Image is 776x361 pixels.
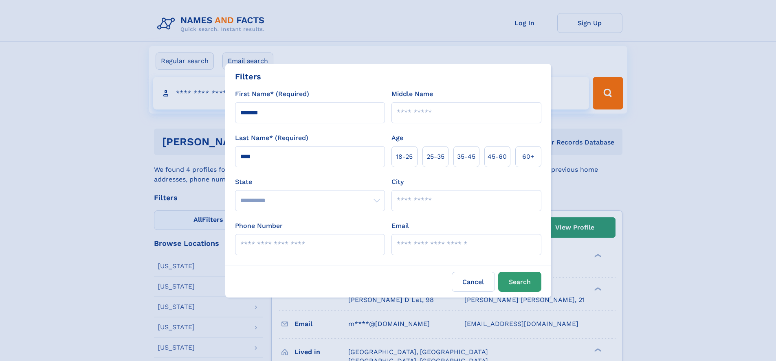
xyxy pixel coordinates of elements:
[498,272,541,292] button: Search
[235,221,283,231] label: Phone Number
[235,133,308,143] label: Last Name* (Required)
[426,152,444,162] span: 25‑35
[391,177,404,187] label: City
[452,272,495,292] label: Cancel
[391,89,433,99] label: Middle Name
[396,152,413,162] span: 18‑25
[522,152,534,162] span: 60+
[235,89,309,99] label: First Name* (Required)
[488,152,507,162] span: 45‑60
[457,152,475,162] span: 35‑45
[391,133,403,143] label: Age
[391,221,409,231] label: Email
[235,70,261,83] div: Filters
[235,177,385,187] label: State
